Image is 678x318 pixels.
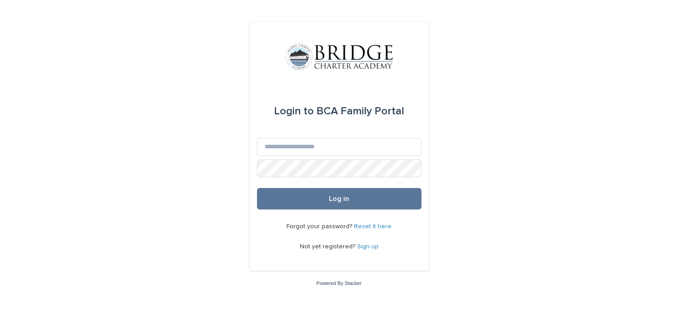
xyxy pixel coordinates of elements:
span: Login to [274,106,314,117]
span: Forgot your password? [286,223,354,230]
img: V1C1m3IdTEidaUdm9Hs0 [286,43,393,70]
button: Log in [257,188,421,209]
span: Not yet registered? [300,243,357,250]
a: Sign up [357,243,379,250]
a: Powered By Stacker [316,280,362,286]
div: BCA Family Portal [274,99,404,124]
a: Reset it here [354,223,392,230]
span: Log in [329,195,349,202]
